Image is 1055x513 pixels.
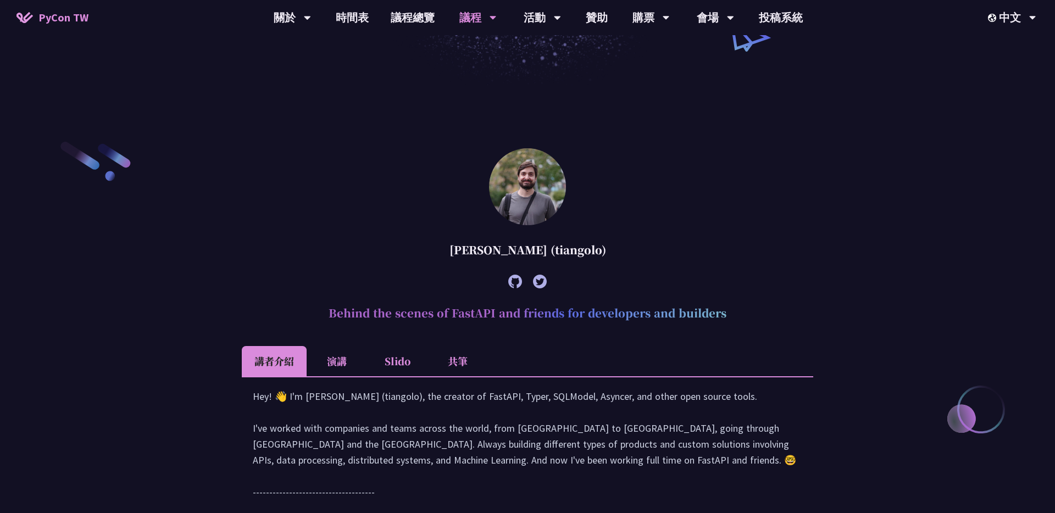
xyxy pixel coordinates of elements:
[5,4,99,31] a: PyCon TW
[242,346,307,376] li: 講者介紹
[16,12,33,23] img: Home icon of PyCon TW 2025
[307,346,367,376] li: 演講
[242,233,813,266] div: [PERSON_NAME] (tiangolo)
[242,297,813,330] h2: Behind the scenes of FastAPI and friends for developers and builders
[489,148,566,225] img: Sebastián Ramírez (tiangolo)
[38,9,88,26] span: PyCon TW
[367,346,427,376] li: Slido
[427,346,488,376] li: 共筆
[988,14,999,22] img: Locale Icon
